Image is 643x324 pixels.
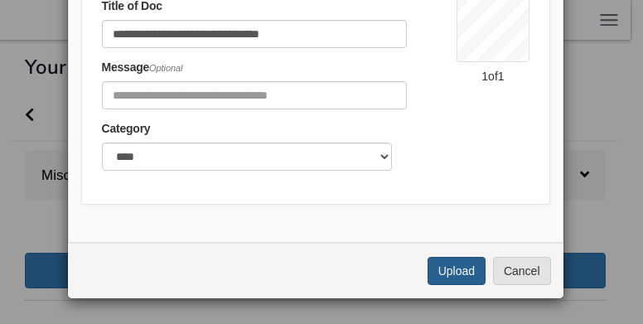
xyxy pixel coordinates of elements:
[428,257,486,285] button: Upload
[457,68,529,85] div: 1 of 1
[102,20,408,48] input: Document Title
[149,63,182,73] span: Optional
[102,143,392,171] select: Category
[102,120,151,138] label: Category
[493,257,551,285] button: Cancel
[102,81,408,109] input: Include any comments on this document
[102,59,183,77] label: Message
